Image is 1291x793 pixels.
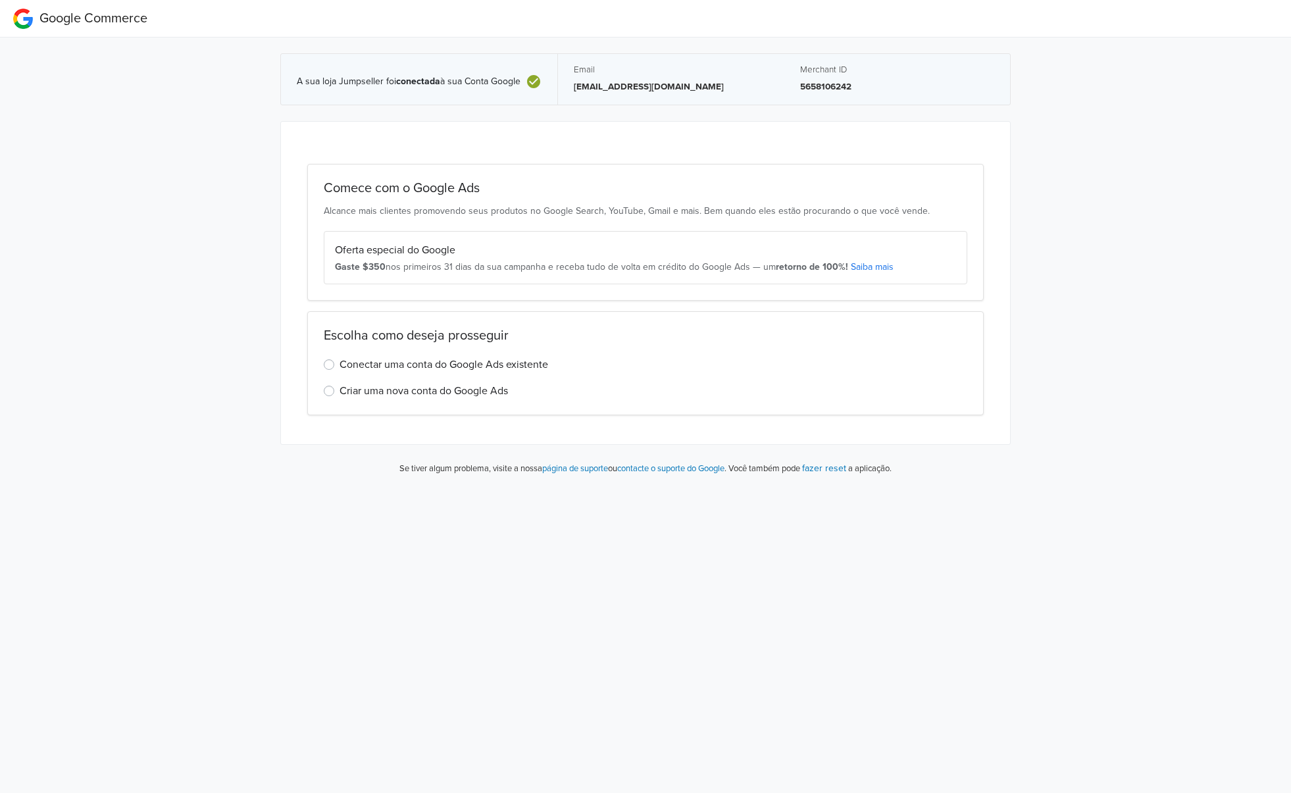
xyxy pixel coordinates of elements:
[851,261,894,272] a: Saiba mais
[340,383,508,399] label: Criar uma nova conta do Google Ads
[542,463,608,474] a: página de suporte
[297,76,520,88] span: A sua loja Jumpseller foi à sua Conta Google
[340,357,548,372] label: Conectar uma conta do Google Ads existente
[335,261,360,272] strong: Gaste
[800,80,995,93] p: 5658106242
[324,180,967,196] h2: Comece com o Google Ads
[617,463,724,474] a: contacte o suporte do Google
[324,328,967,344] h2: Escolha como deseja prosseguir
[399,463,726,476] p: Se tiver algum problema, visite a nossa ou .
[396,76,440,87] b: conectada
[335,261,956,274] div: nos primeiros 31 dias da sua campanha e receba tudo de volta em crédito do Google Ads — um
[335,242,956,258] div: Oferta especial do Google
[363,261,386,272] strong: $350
[324,204,967,218] p: Alcance mais clientes promovendo seus produtos no Google Search, YouTube, Gmail e mais. Bem quand...
[574,80,769,93] p: [EMAIL_ADDRESS][DOMAIN_NAME]
[574,64,769,75] h5: Email
[800,64,995,75] h5: Merchant ID
[802,461,846,476] button: fazer reset
[776,261,848,272] strong: retorno de 100%!
[726,461,892,476] p: Você também pode a aplicação.
[39,11,147,26] span: Google Commerce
